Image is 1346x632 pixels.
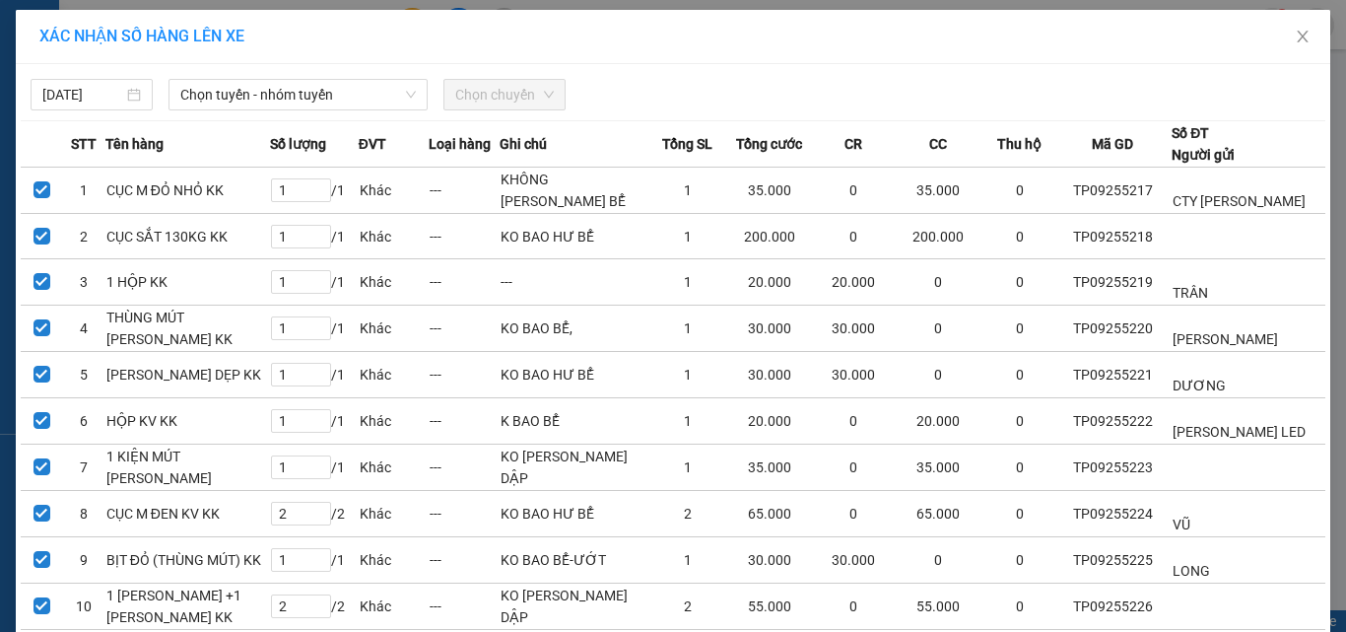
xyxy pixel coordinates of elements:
[429,491,499,537] td: ---
[723,306,816,352] td: 30.000
[723,445,816,491] td: 35.000
[892,259,984,306] td: 0
[892,445,984,491] td: 35.000
[429,445,499,491] td: ---
[816,168,892,214] td: 0
[270,214,359,259] td: / 1
[1173,517,1190,532] span: VŨ
[6,75,68,97] span: Thu hộ:
[1055,259,1173,306] td: TP09255219
[984,214,1054,259] td: 0
[844,133,862,155] span: CR
[652,491,722,537] td: 2
[429,584,499,630] td: ---
[63,259,105,306] td: 3
[984,445,1054,491] td: 0
[1173,285,1208,301] span: TRÂN
[429,214,499,259] td: ---
[1055,491,1173,537] td: TP09255224
[1055,168,1173,214] td: TP09255217
[1055,398,1173,445] td: TP09255222
[652,537,722,584] td: 1
[429,168,499,214] td: ---
[816,214,892,259] td: 0
[105,537,270,584] td: BỊT ĐỎ (THÙNG MÚT) KK
[723,537,816,584] td: 30.000
[816,306,892,352] td: 30.000
[359,168,429,214] td: Khác
[1055,445,1173,491] td: TP09255223
[63,168,105,214] td: 1
[892,537,984,584] td: 0
[405,89,417,101] span: down
[500,537,653,584] td: KO BAO BỂ-ƯỚT
[723,584,816,630] td: 55.000
[652,259,722,306] td: 1
[270,537,359,584] td: / 1
[500,491,653,537] td: KO BAO HƯ BỂ
[270,259,359,306] td: / 1
[63,445,105,491] td: 7
[429,398,499,445] td: ---
[984,259,1054,306] td: 0
[8,126,278,181] span: Tên hàng:
[1173,378,1226,393] span: DƯƠNG
[500,352,653,398] td: KO BAO HƯ BỂ
[652,445,722,491] td: 1
[984,537,1054,584] td: 0
[892,584,984,630] td: 55.000
[105,214,270,259] td: CỤC SẮT 130KG KK
[270,584,359,630] td: / 2
[984,398,1054,445] td: 0
[6,100,73,121] span: Ghi chú:
[500,133,547,155] span: Ghi chú
[1055,352,1173,398] td: TP09255221
[816,445,892,491] td: 0
[1055,214,1173,259] td: TP09255218
[359,352,429,398] td: Khác
[455,80,554,109] span: Chọn chuyến
[500,306,653,352] td: KO BAO BỂ,
[71,133,97,155] span: STT
[359,306,429,352] td: Khác
[723,398,816,445] td: 20.000
[8,126,278,181] span: 1 cục đen kv kk (SL:
[984,491,1054,537] td: 0
[1055,306,1173,352] td: TP09255220
[429,537,499,584] td: ---
[359,491,429,537] td: Khác
[270,306,359,352] td: / 1
[429,259,499,306] td: ---
[500,214,653,259] td: KO BAO HƯ BỂ
[105,352,270,398] td: [PERSON_NAME] DẸP KK
[652,168,722,214] td: 1
[984,168,1054,214] td: 0
[1173,193,1306,209] span: CTY [PERSON_NAME]
[107,50,167,72] span: 35.000
[929,133,947,155] span: CC
[63,352,105,398] td: 5
[429,306,499,352] td: ---
[105,584,270,630] td: 1 [PERSON_NAME] +1 [PERSON_NAME] KK
[270,398,359,445] td: / 1
[429,133,491,155] span: Loại hàng
[723,214,816,259] td: 200.000
[270,491,359,537] td: / 2
[723,259,816,306] td: 20.000
[359,584,429,630] td: Khác
[723,491,816,537] td: 65.000
[63,537,105,584] td: 9
[652,352,722,398] td: 1
[892,352,984,398] td: 0
[1055,537,1173,584] td: TP09255225
[652,398,722,445] td: 1
[6,50,102,72] span: Chưa cước:
[359,133,386,155] span: ĐVT
[105,168,270,214] td: CỤC M ĐỎ NHỎ KK
[997,133,1042,155] span: Thu hộ
[63,306,105,352] td: 4
[270,168,359,214] td: / 1
[816,398,892,445] td: 0
[892,306,984,352] td: 0
[1172,122,1235,166] div: Số ĐT Người gửi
